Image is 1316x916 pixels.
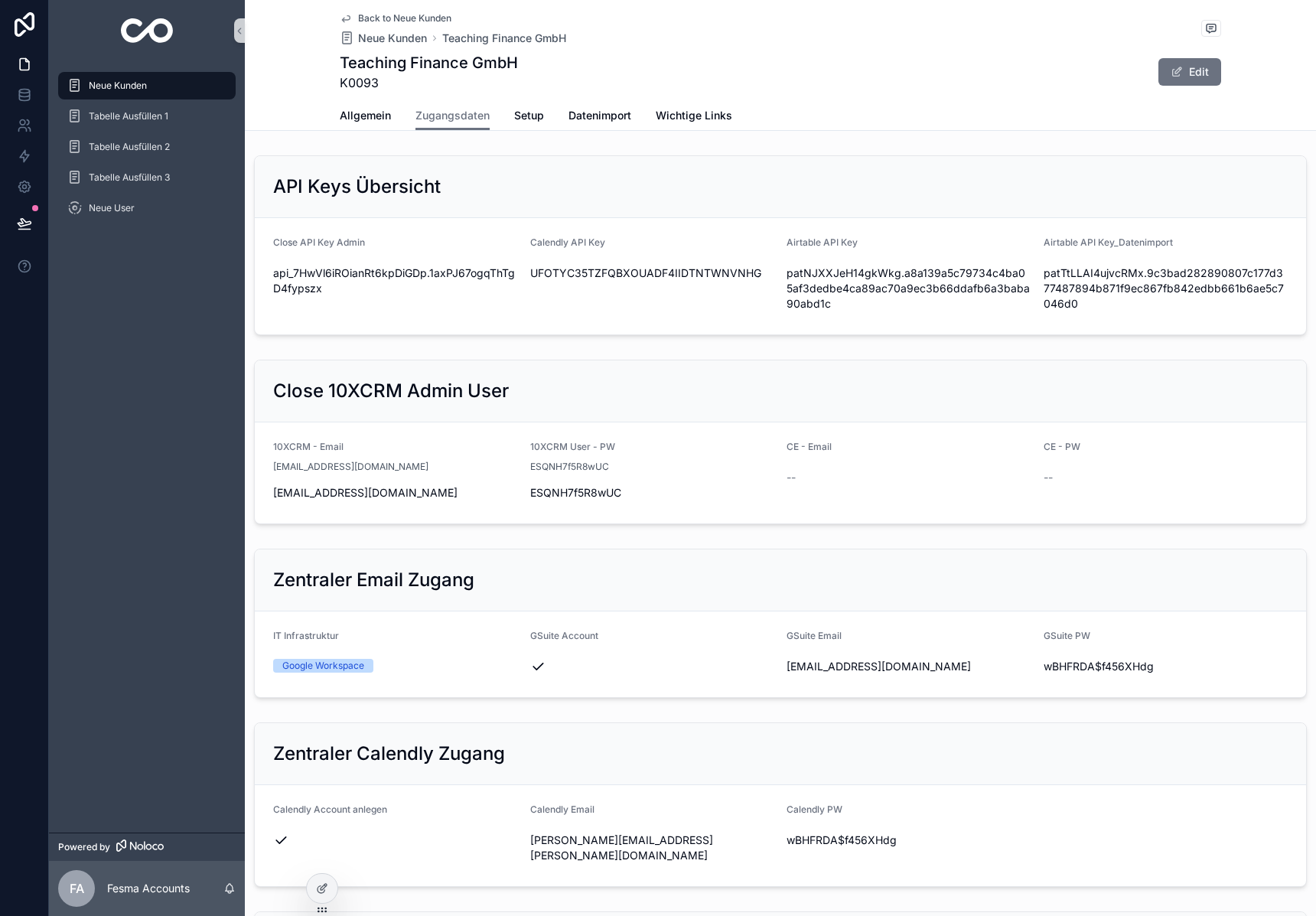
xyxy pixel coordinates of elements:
a: Tabelle Ausfüllen 1 [58,103,236,130]
span: CE - Email [787,441,832,452]
span: Calendly Account anlegen [273,804,387,815]
a: Setup [514,102,544,132]
a: Neue Kunden [58,72,236,99]
span: 10XCRM - Email [273,441,344,452]
span: wBHFRDA$f456XHdg [1044,659,1288,674]
a: Zugangsdaten [415,102,490,131]
span: 10XCRM User - PW [530,441,615,452]
a: Tabelle Ausfüllen 2 [58,133,236,161]
span: Calendly Email [530,804,594,815]
span: K0093 [340,73,518,92]
span: api_7HwVl6iROianRt6kpDiGDp.1axPJ67ogqThTgD4fypszx [273,266,518,296]
span: -- [787,470,796,485]
p: Fesma Accounts [107,881,190,896]
h2: API Keys Übersicht [273,174,441,199]
span: [EMAIL_ADDRESS][DOMAIN_NAME] [273,461,428,473]
span: Tabelle Ausfüllen 3 [89,171,170,184]
a: Tabelle Ausfüllen 3 [58,164,236,191]
span: Neue Kunden [358,31,427,46]
a: Back to Neue Kunden [340,12,451,24]
span: Tabelle Ausfüllen 1 [89,110,168,122]
a: Teaching Finance GmbH [442,31,566,46]
span: ESQNH7f5R8wUC [530,461,609,473]
a: Neue User [58,194,236,222]
span: [EMAIL_ADDRESS][DOMAIN_NAME] [787,659,1031,674]
span: GSuite PW [1044,630,1090,641]
a: Neue Kunden [340,31,427,46]
span: Airtable API Key [787,236,858,248]
span: GSuite Email [787,630,842,641]
span: Wichtige Links [656,108,732,123]
a: Wichtige Links [656,102,732,132]
span: patTtLLAI4ujvcRMx.9c3bad282890807c177d377487894b871f9ec867fb842edbb661b6ae5c7046d0 [1044,266,1288,311]
a: Powered by [49,833,245,861]
span: Powered by [58,841,110,853]
span: Tabelle Ausfüllen 2 [89,141,170,153]
span: IT Infrastruktur [273,630,339,641]
a: Datenimport [568,102,631,132]
span: -- [1044,470,1053,485]
span: wBHFRDA$f456XHdg [787,833,1031,848]
span: FA [70,879,84,898]
span: Calendly PW [787,804,842,815]
span: ESQNH7f5R8wUC [530,485,775,500]
span: Zugangsdaten [415,108,490,123]
button: Edit [1158,58,1221,86]
span: Neue Kunden [89,80,147,92]
span: Airtable API Key_Datenimport [1044,236,1173,248]
span: [EMAIL_ADDRESS][DOMAIN_NAME] [273,485,518,500]
h2: Zentraler Email Zugang [273,568,474,592]
span: patNJXXJeH14gkWkg.a8a139a5c79734c4ba05af3dedbe4ca89ac70a9ec3b66ddafb6a3baba90abd1c [787,266,1031,311]
span: GSuite Account [530,630,598,641]
div: scrollable content [49,61,245,242]
span: Close API Key Admin [273,236,365,248]
span: Setup [514,108,544,123]
span: UFOTYC35TZFQBXOUADF4IIDTNTWNVNHG [530,266,775,281]
div: Google Workspace [282,659,364,673]
span: Allgemein [340,108,391,123]
img: App logo [121,18,174,43]
h1: Teaching Finance GmbH [340,52,518,73]
span: Back to Neue Kunden [358,12,451,24]
span: Datenimport [568,108,631,123]
span: Calendly API Key [530,236,605,248]
span: Neue User [89,202,135,214]
h2: Close 10XCRM Admin User [273,379,509,403]
span: [PERSON_NAME][EMAIL_ADDRESS][PERSON_NAME][DOMAIN_NAME] [530,833,775,863]
h2: Zentraler Calendly Zugang [273,742,505,766]
span: CE - PW [1044,441,1080,452]
a: Allgemein [340,102,391,132]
